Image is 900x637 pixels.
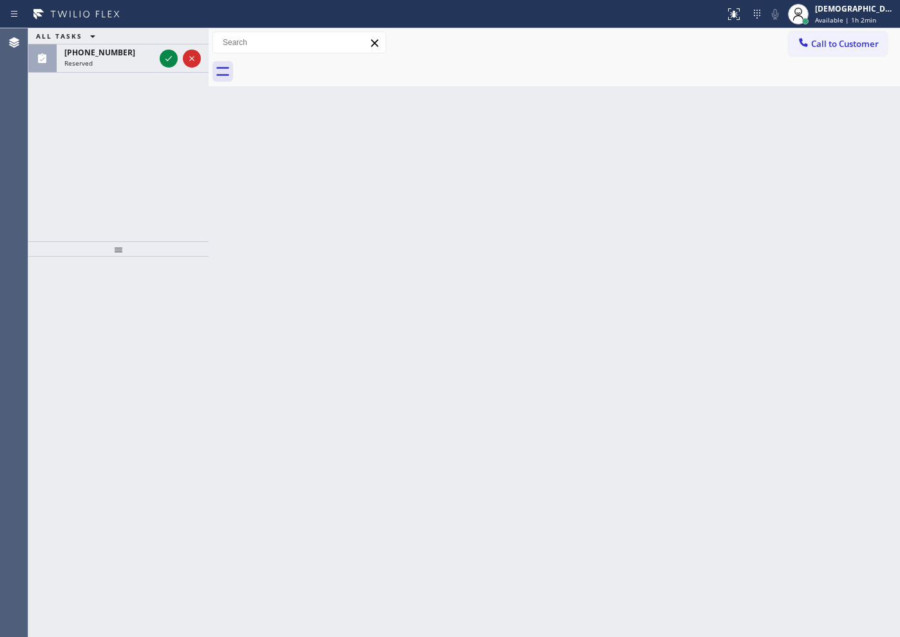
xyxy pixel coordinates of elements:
[64,59,93,68] span: Reserved
[766,5,784,23] button: Mute
[28,28,108,44] button: ALL TASKS
[160,50,178,68] button: Accept
[183,50,201,68] button: Reject
[64,47,135,58] span: [PHONE_NUMBER]
[36,32,82,41] span: ALL TASKS
[815,3,896,14] div: [DEMOGRAPHIC_DATA][PERSON_NAME]
[815,15,876,24] span: Available | 1h 2min
[811,38,879,50] span: Call to Customer
[213,32,386,53] input: Search
[789,32,887,56] button: Call to Customer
